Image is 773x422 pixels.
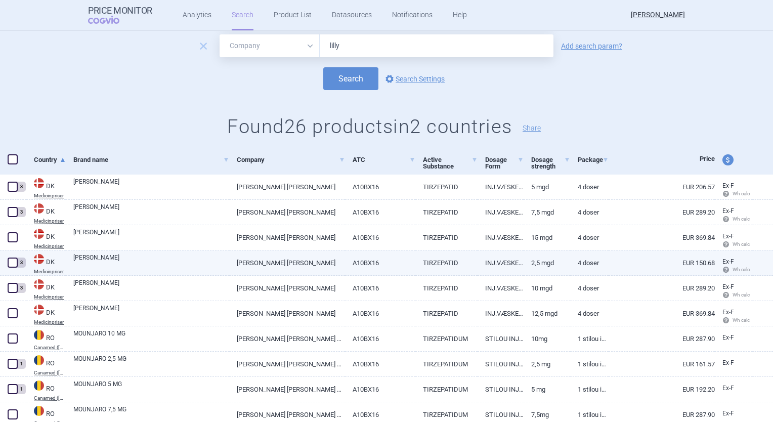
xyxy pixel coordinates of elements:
a: TIRZEPATIDUM [415,352,477,376]
a: 15 mgd [524,225,570,250]
div: 3 [17,182,26,192]
a: [PERSON_NAME] [PERSON_NAME] [229,175,345,199]
a: A10BX16 [345,225,415,250]
a: INJ.VÆSKE, OPL., PEN [478,200,524,225]
a: STILOU INJECTOR (PEN) PREUMPLUT (KWIKPEN) [478,352,524,376]
img: Denmark [34,229,44,239]
abbr: Medicinpriser — Danish Medicine Agency. Erhverv Medicinpriser database for bussines. [34,320,66,325]
abbr: Medicinpriser — Danish Medicine Agency. Erhverv Medicinpriser database for bussines. [34,269,66,274]
span: Ex-factory price [722,258,734,265]
img: Romania [34,406,44,416]
a: Dosage Form [485,147,524,179]
a: DKDKMedicinpriser [26,228,66,249]
img: Denmark [34,178,44,188]
a: [PERSON_NAME] [PERSON_NAME] [229,250,345,275]
a: MOUNJARO 2,5 MG [73,354,229,372]
a: DKDKMedicinpriser [26,253,66,274]
a: [PERSON_NAME] [73,278,229,297]
a: Company [237,147,345,172]
a: [PERSON_NAME] [PERSON_NAME] [229,276,345,301]
a: EUR 369.84 [609,225,715,250]
a: INJ.VÆSKE, OPL., PEN [478,225,524,250]
a: INJ.VÆSKE, OPL., PEN [478,250,524,275]
a: A10BX16 [345,301,415,326]
a: EUR 161.57 [609,352,715,376]
span: Ex-factory price [722,359,734,366]
a: Ex-F Wh calc [715,280,752,303]
a: Ex-F Wh calc [715,305,752,328]
a: TIRZEPATID [415,225,477,250]
a: MOUNJARO 5 MG [73,379,229,398]
a: 1 stilou injector (pen) preumplut KwikPen, multidoza (2,5 mg/0,6ml/doza) (2 ani) [570,352,609,376]
a: ROROCanamed ([DOMAIN_NAME] - Canamed Annex 1) [26,354,66,375]
a: Ex-F [715,381,752,396]
a: [PERSON_NAME] [PERSON_NAME] NEDERLAND B.V. - [GEOGRAPHIC_DATA] [229,326,345,351]
a: [PERSON_NAME] [73,253,229,271]
a: Active Substance [423,147,477,179]
a: EUR 206.57 [609,175,715,199]
span: Price [700,155,715,162]
a: A10BX16 [345,250,415,275]
a: A10BX16 [345,377,415,402]
a: Ex-F Wh calc [715,229,752,252]
a: EUR 150.68 [609,250,715,275]
a: TIRZEPATID [415,200,477,225]
a: 1 stilou injector (pen) preumplut KwikPen, multidoza (5 mg/0,6ml/doza) (2 ani) [570,377,609,402]
a: 5 mg [524,377,570,402]
span: Wh calc [722,292,750,298]
a: Country [34,147,66,172]
a: Ex-F [715,356,752,371]
button: Share [523,124,541,132]
a: EUR 289.20 [609,200,715,225]
span: COGVIO [88,16,134,24]
a: STILOU INJECTOR (PEN) PREUMPLUT (KWIKPEN) [478,377,524,402]
span: Ex-factory price [722,207,734,215]
span: Wh calc [722,317,750,323]
a: DKDKMedicinpriser [26,177,66,198]
img: Romania [34,355,44,365]
img: Denmark [34,305,44,315]
button: Search [323,67,378,90]
a: Ex-F [715,330,752,346]
img: Romania [34,330,44,340]
a: Ex-F [715,406,752,421]
abbr: Medicinpriser — Danish Medicine Agency. Erhverv Medicinpriser database for bussines. [34,294,66,300]
a: 2,5 mg [524,352,570,376]
a: [PERSON_NAME] [PERSON_NAME] [229,301,345,326]
a: 12,5 mgd [524,301,570,326]
a: EUR 369.84 [609,301,715,326]
img: Denmark [34,279,44,289]
a: EUR 192.20 [609,377,715,402]
abbr: Medicinpriser — Danish Medicine Agency. Erhverv Medicinpriser database for bussines. [34,219,66,224]
a: [PERSON_NAME] [PERSON_NAME] [229,200,345,225]
a: [PERSON_NAME] [73,304,229,322]
a: TIRZEPATID [415,301,477,326]
a: 10mg [524,326,570,351]
a: Ex-F Wh calc [715,179,752,202]
a: TIRZEPATIDUM [415,377,477,402]
a: Package [578,147,609,172]
span: Ex-factory price [722,233,734,240]
a: INJ.VÆSKE, OPL., PEN [478,175,524,199]
a: EUR 289.20 [609,276,715,301]
span: Ex-factory price [722,309,734,316]
a: Search Settings [383,73,445,85]
span: Ex-factory price [722,385,734,392]
span: Ex-factory price [722,334,734,341]
a: 5 mgd [524,175,570,199]
a: A10BX16 [345,326,415,351]
a: Ex-F Wh calc [715,255,752,278]
a: Add search param? [561,43,622,50]
a: [PERSON_NAME] [73,228,229,246]
a: ROROCanamed ([DOMAIN_NAME] - Canamed Annex 1) [26,379,66,401]
a: ROROCanamed ([DOMAIN_NAME] - Canamed Annex 1) [26,329,66,350]
a: Ex-F Wh calc [715,204,752,227]
a: INJ.VÆSKE, OPL., PEN [478,276,524,301]
img: Denmark [34,203,44,214]
a: 4 doser [570,250,609,275]
a: 4 doser [570,225,609,250]
a: TIRZEPATIDUM [415,326,477,351]
a: A10BX16 [345,175,415,199]
a: STILOU INJECTOR (PEN) PREUMPLUT (KWIKPEN) [478,326,524,351]
a: TIRZEPATID [415,250,477,275]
